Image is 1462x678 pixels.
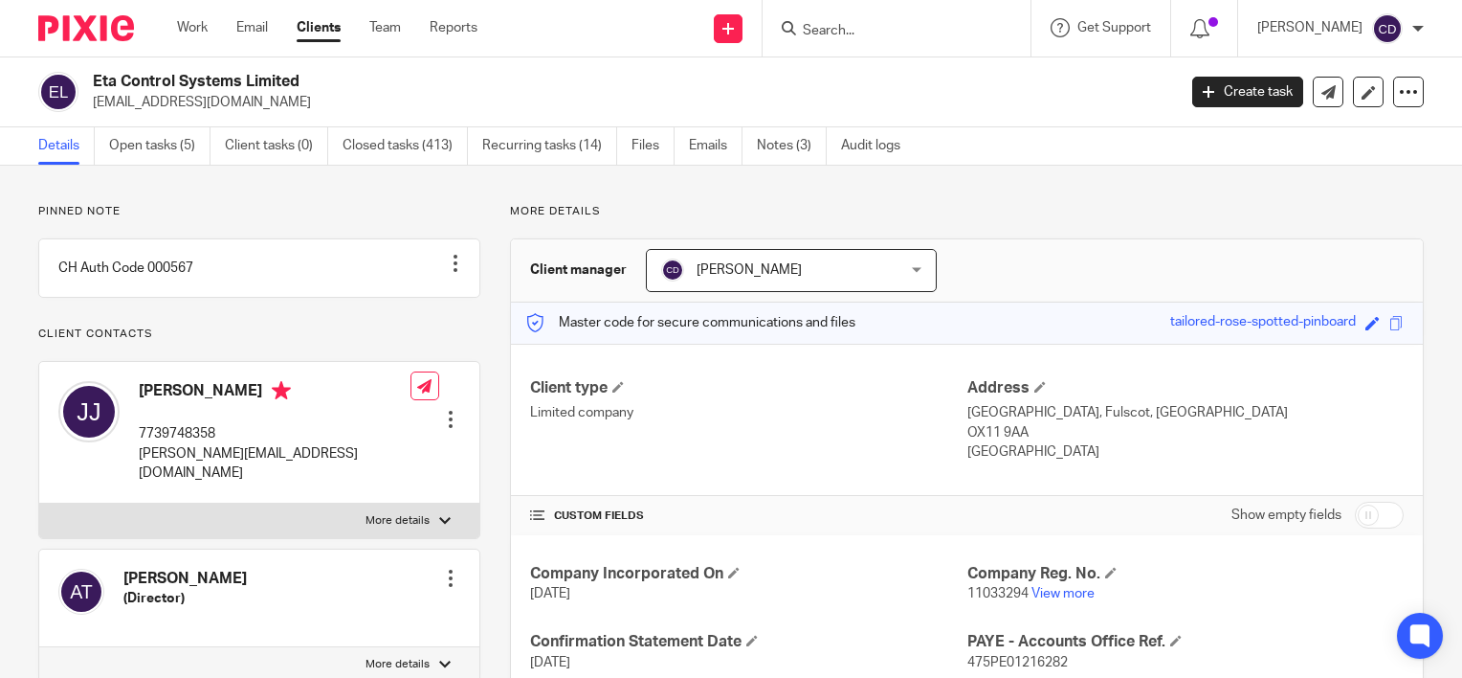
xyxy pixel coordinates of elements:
span: 11033294 [967,587,1029,600]
a: Files [631,127,675,165]
a: Create task [1192,77,1303,107]
a: Reports [430,18,477,37]
p: [GEOGRAPHIC_DATA], Fulscot, [GEOGRAPHIC_DATA] [967,403,1404,422]
p: Limited company [530,403,966,422]
span: 475PE01216282 [967,656,1068,669]
a: View more [1031,587,1095,600]
p: More details [365,513,430,529]
a: Clients [297,18,341,37]
p: Master code for secure communications and files [525,313,855,332]
img: svg%3E [661,259,684,282]
a: Open tasks (5) [109,127,210,165]
h4: Client type [530,378,966,398]
h4: PAYE - Accounts Office Ref. [967,632,1404,652]
a: Recurring tasks (14) [482,127,617,165]
p: Client contacts [38,327,480,342]
a: Client tasks (0) [225,127,328,165]
h4: Confirmation Statement Date [530,632,966,652]
img: Pixie [38,15,134,41]
label: Show empty fields [1231,506,1341,525]
p: Pinned note [38,204,480,219]
h4: Company Reg. No. [967,564,1404,584]
span: [DATE] [530,656,570,669]
p: [PERSON_NAME] [1257,18,1362,37]
img: svg%3E [38,72,78,112]
p: [GEOGRAPHIC_DATA] [967,442,1404,462]
p: OX11 9AA [967,423,1404,442]
p: [PERSON_NAME][EMAIL_ADDRESS][DOMAIN_NAME] [139,444,410,484]
span: Get Support [1077,21,1151,34]
h4: Address [967,378,1404,398]
img: svg%3E [58,569,104,615]
h5: (Director) [123,589,247,608]
a: Details [38,127,95,165]
p: [EMAIL_ADDRESS][DOMAIN_NAME] [93,93,1163,112]
img: svg%3E [1372,13,1403,44]
a: Email [236,18,268,37]
input: Search [801,23,973,40]
h4: [PERSON_NAME] [139,381,410,405]
span: [DATE] [530,587,570,600]
p: More details [510,204,1424,219]
a: Work [177,18,208,37]
h4: Company Incorporated On [530,564,966,584]
a: Emails [689,127,742,165]
img: svg%3E [58,381,120,442]
p: 7739748358 [139,424,410,443]
p: More details [365,657,430,672]
i: Primary [272,381,291,400]
h4: CUSTOM FIELDS [530,508,966,524]
a: Closed tasks (413) [343,127,468,165]
div: tailored-rose-spotted-pinboard [1170,312,1356,334]
a: Audit logs [841,127,915,165]
h4: [PERSON_NAME] [123,569,247,589]
h2: Eta Control Systems Limited [93,72,949,92]
a: Notes (3) [757,127,827,165]
h3: Client manager [530,260,627,280]
span: [PERSON_NAME] [697,263,802,277]
a: Team [369,18,401,37]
